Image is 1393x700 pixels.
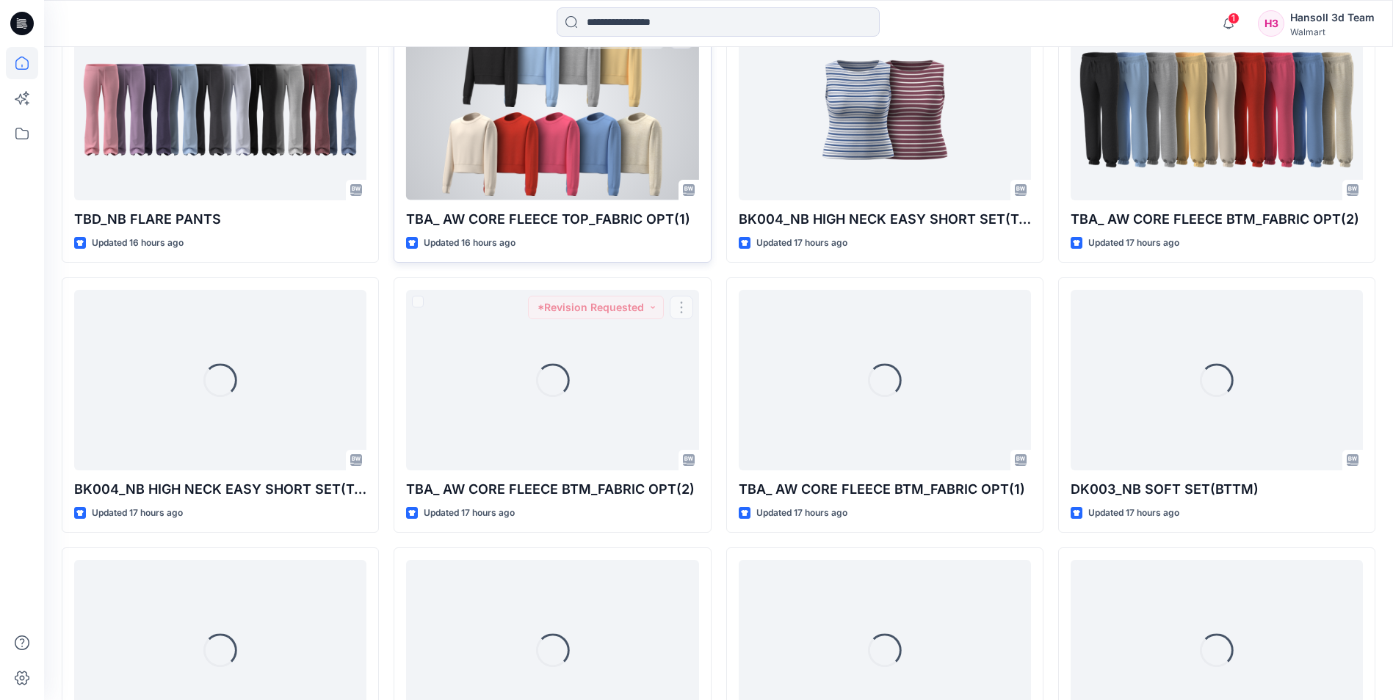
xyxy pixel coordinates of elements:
[1290,26,1375,37] div: Walmart
[424,236,515,251] p: Updated 16 hours ago
[424,506,515,521] p: Updated 17 hours ago
[1088,506,1179,521] p: Updated 17 hours ago
[406,479,698,500] p: TBA_ AW CORE FLEECE BTM_FABRIC OPT(2)
[74,20,366,200] a: TBD_NB FLARE PANTS
[1071,479,1363,500] p: DK003_NB SOFT SET(BTTM)
[92,506,183,521] p: Updated 17 hours ago
[1071,209,1363,230] p: TBA_ AW CORE FLEECE BTM_FABRIC OPT(2)
[739,209,1031,230] p: BK004_NB HIGH NECK EASY SHORT SET(TOP)
[1290,9,1375,26] div: Hansoll 3d Team
[1088,236,1179,251] p: Updated 17 hours ago
[1258,10,1284,37] div: H3
[406,209,698,230] p: TBA_ AW CORE FLEECE TOP_FABRIC OPT(1)
[739,479,1031,500] p: TBA_ AW CORE FLEECE BTM_FABRIC OPT(1)
[74,209,366,230] p: TBD_NB FLARE PANTS
[756,236,847,251] p: Updated 17 hours ago
[756,506,847,521] p: Updated 17 hours ago
[92,236,184,251] p: Updated 16 hours ago
[1071,20,1363,200] a: TBA_ AW CORE FLEECE BTM_FABRIC OPT(2)
[74,479,366,500] p: BK004_NB HIGH NECK EASY SHORT SET(TOP)
[739,20,1031,200] a: BK004_NB HIGH NECK EASY SHORT SET(TOP)
[406,20,698,200] a: TBA_ AW CORE FLEECE TOP_FABRIC OPT(1)
[1228,12,1240,24] span: 1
